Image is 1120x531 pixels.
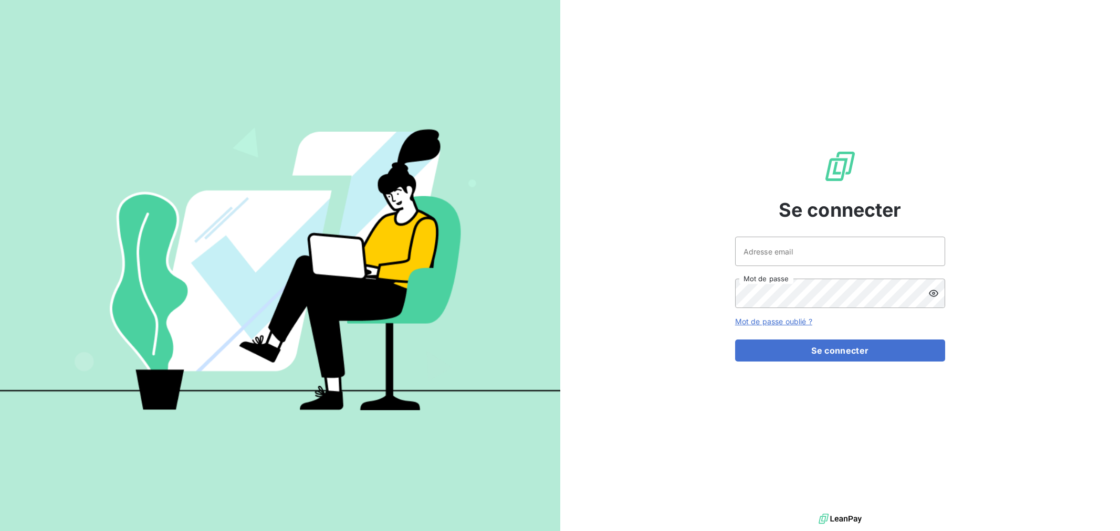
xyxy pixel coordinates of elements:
a: Mot de passe oublié ? [735,317,812,326]
input: placeholder [735,237,945,266]
img: Logo LeanPay [823,150,857,183]
button: Se connecter [735,339,945,362]
img: logo [819,511,862,527]
span: Se connecter [779,196,902,224]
